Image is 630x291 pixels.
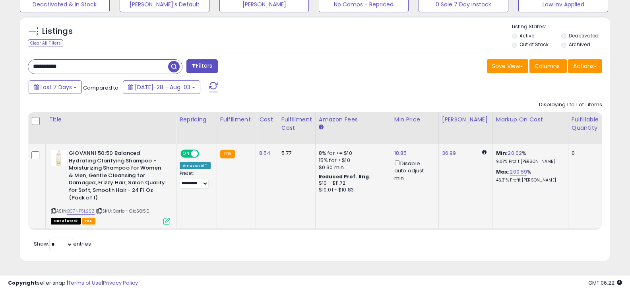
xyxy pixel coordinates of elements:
div: Fulfillable Quantity [572,115,599,132]
div: Clear All Filters [28,39,63,47]
button: Columns [529,59,567,73]
button: [DATE]-28 - Aug-03 [123,80,200,94]
div: Fulfillment Cost [281,115,312,132]
span: ON [181,150,191,157]
div: % [496,150,562,164]
div: ASIN: [51,150,170,224]
div: Min Price [394,115,435,124]
h5: Listings [42,26,73,37]
div: Amazon AI * [180,162,211,169]
span: All listings that are currently out of stock and unavailable for purchase on Amazon [51,218,81,225]
span: FBA [82,218,95,225]
div: Displaying 1 to 1 of 1 items [539,101,602,109]
div: Title [49,115,173,124]
a: Terms of Use [68,279,102,287]
span: Show: entries [34,240,91,248]
span: [DATE]-28 - Aug-03 [135,83,190,91]
span: | SKU: Carlo - Gio50:50 [96,208,149,214]
div: Amazon Fees [319,115,388,124]
div: Cost [259,115,275,124]
a: 8.54 [259,149,271,157]
div: Preset: [180,171,211,189]
small: FBA [220,150,235,158]
a: 20.02 [508,149,522,157]
label: Deactivated [569,32,599,39]
div: 0 [572,150,596,157]
small: Amazon Fees. [319,124,324,131]
a: 200.59 [510,168,527,176]
div: 15% for > $10 [319,157,385,164]
b: Max: [496,168,510,176]
div: Markup on Cost [496,115,565,124]
div: 8% for <= $10 [319,150,385,157]
div: Disable auto adjust min [394,159,432,182]
span: 2025-08-11 06:22 GMT [588,279,622,287]
button: Last 7 Days [29,80,82,94]
div: seller snap | | [8,279,138,287]
div: Repricing [180,115,213,124]
div: $10 - $11.72 [319,180,385,187]
button: Save View [487,59,528,73]
strong: Copyright [8,279,37,287]
a: 36.99 [442,149,456,157]
b: Reduced Prof. Rng. [319,173,371,180]
b: GIOVANNI 50:50 Balanced Hydrating Clarifying Shampoo - Moisturizing Shampoo for Women & Men, Gent... [69,150,165,203]
b: Min: [496,149,508,157]
span: Columns [535,62,560,70]
a: Privacy Policy [103,279,138,287]
label: Out of Stock [520,41,549,48]
div: $10.01 - $10.83 [319,187,385,193]
button: Filters [186,59,217,73]
img: 31b-vV2o94L._SL40_.jpg [51,150,67,166]
span: Compared to: [83,84,120,92]
th: The percentage added to the cost of goods (COGS) that forms the calculator for Min & Max prices. [492,112,568,144]
span: OFF [198,150,211,157]
div: [PERSON_NAME] [442,115,489,124]
p: Listing States: [512,23,610,31]
div: % [496,168,562,183]
p: 46.31% Profit [PERSON_NAME] [496,178,562,183]
div: $0.30 min [319,164,385,171]
button: Actions [568,59,602,73]
div: Fulfillment [220,115,252,124]
label: Archived [569,41,590,48]
p: 9.07% Profit [PERSON_NAME] [496,159,562,164]
label: Active [520,32,534,39]
a: B07NP5L2SZ [67,208,95,215]
span: Last 7 Days [41,83,72,91]
div: 5.77 [281,150,309,157]
a: 18.85 [394,149,407,157]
